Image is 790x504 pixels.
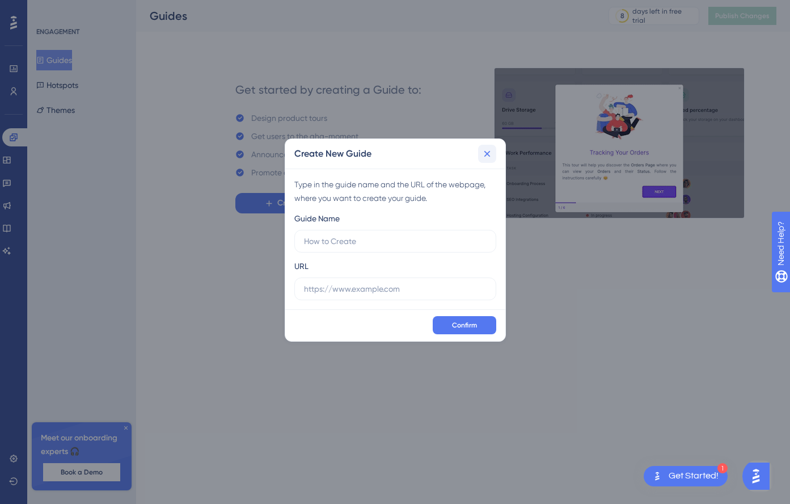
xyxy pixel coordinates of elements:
[304,235,487,247] input: How to Create
[717,463,728,473] div: 1
[27,3,71,16] span: Need Help?
[452,321,477,330] span: Confirm
[742,459,776,493] iframe: UserGuiding AI Assistant Launcher
[644,466,728,486] div: Open Get Started! checklist, remaining modules: 1
[294,259,309,273] div: URL
[294,178,496,205] div: Type in the guide name and the URL of the webpage, where you want to create your guide.
[294,147,371,161] h2: Create New Guide
[669,470,719,482] div: Get Started!
[304,283,487,295] input: https://www.example.com
[650,469,664,483] img: launcher-image-alternative-text
[294,212,340,225] div: Guide Name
